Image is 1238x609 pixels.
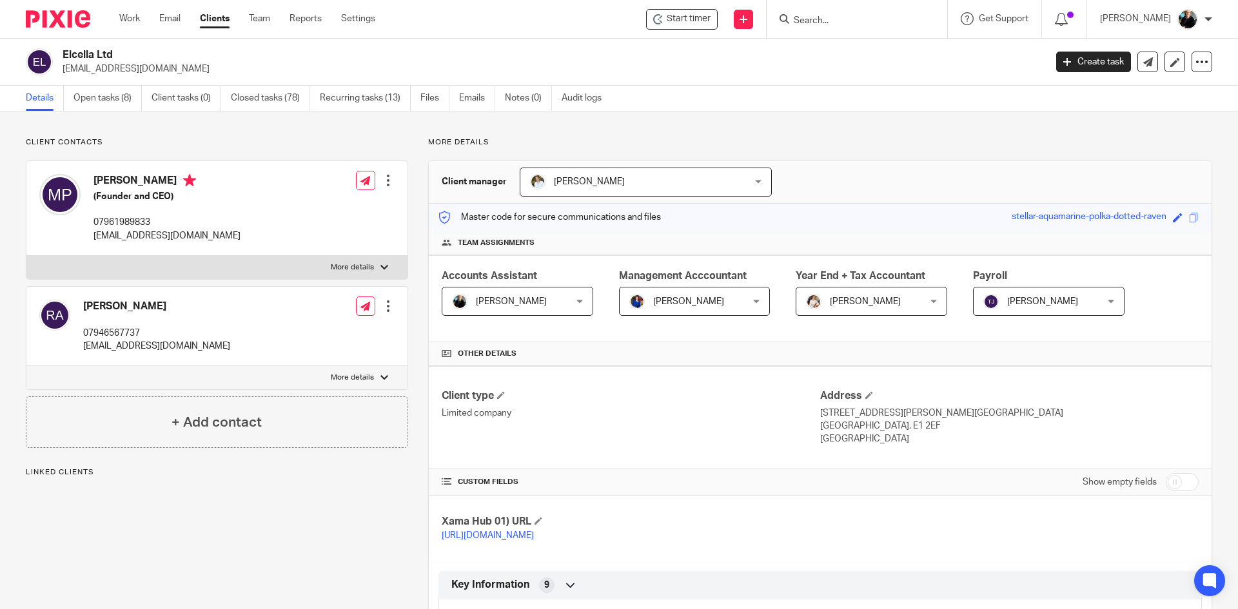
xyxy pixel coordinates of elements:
[562,86,611,111] a: Audit logs
[458,238,535,248] span: Team assignments
[39,300,70,331] img: svg%3E
[544,579,549,592] span: 9
[93,216,241,229] p: 07961989833
[26,467,408,478] p: Linked clients
[646,9,718,30] div: Elcella Ltd
[973,271,1007,281] span: Payroll
[159,12,181,25] a: Email
[667,12,711,26] span: Start timer
[442,175,507,188] h3: Client manager
[442,389,820,403] h4: Client type
[1177,9,1198,30] img: nicky-partington.jpg
[983,294,999,309] img: svg%3E
[1056,52,1131,72] a: Create task
[442,531,534,540] a: [URL][DOMAIN_NAME]
[796,271,925,281] span: Year End + Tax Accountant
[979,14,1028,23] span: Get Support
[629,294,645,309] img: Nicole.jpeg
[331,372,374,383] p: More details
[26,137,408,148] p: Client contacts
[74,86,142,111] a: Open tasks (8)
[1012,210,1166,225] div: stellar-aquamarine-polka-dotted-raven
[420,86,449,111] a: Files
[341,12,375,25] a: Settings
[442,407,820,420] p: Limited company
[806,294,821,309] img: Kayleigh%20Henson.jpeg
[172,412,262,432] h4: + Add contact
[459,86,495,111] a: Emails
[93,174,241,190] h4: [PERSON_NAME]
[530,174,545,189] img: sarah-royle.jpg
[792,15,909,27] input: Search
[83,300,230,313] h4: [PERSON_NAME]
[152,86,221,111] a: Client tasks (0)
[183,174,196,187] i: Primary
[438,211,661,224] p: Master code for secure communications and files
[39,174,81,215] img: svg%3E
[119,12,140,25] a: Work
[476,297,547,306] span: [PERSON_NAME]
[249,12,270,25] a: Team
[442,515,820,528] h4: Xama Hub 01) URL
[653,297,724,306] span: [PERSON_NAME]
[231,86,310,111] a: Closed tasks (78)
[93,190,241,203] h5: (Founder and CEO)
[1083,476,1157,488] label: Show empty fields
[83,340,230,353] p: [EMAIL_ADDRESS][DOMAIN_NAME]
[452,294,467,309] img: nicky-partington.jpg
[442,477,820,487] h4: CUSTOM FIELDS
[442,271,537,281] span: Accounts Assistant
[290,12,322,25] a: Reports
[320,86,411,111] a: Recurring tasks (13)
[554,177,625,186] span: [PERSON_NAME]
[820,432,1199,445] p: [GEOGRAPHIC_DATA]
[458,349,516,359] span: Other details
[1007,297,1078,306] span: [PERSON_NAME]
[63,63,1037,75] p: [EMAIL_ADDRESS][DOMAIN_NAME]
[428,137,1212,148] p: More details
[63,48,842,62] h2: Elcella Ltd
[26,10,90,28] img: Pixie
[451,578,529,592] span: Key Information
[83,327,230,340] p: 07946567737
[619,271,747,281] span: Management Acccountant
[26,86,64,111] a: Details
[26,48,53,75] img: svg%3E
[200,12,230,25] a: Clients
[1100,12,1171,25] p: [PERSON_NAME]
[505,86,552,111] a: Notes (0)
[820,389,1199,403] h4: Address
[830,297,901,306] span: [PERSON_NAME]
[820,420,1199,432] p: [GEOGRAPHIC_DATA], E1 2EF
[820,407,1199,420] p: [STREET_ADDRESS][PERSON_NAME][GEOGRAPHIC_DATA]
[93,229,241,242] p: [EMAIL_ADDRESS][DOMAIN_NAME]
[331,262,374,273] p: More details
